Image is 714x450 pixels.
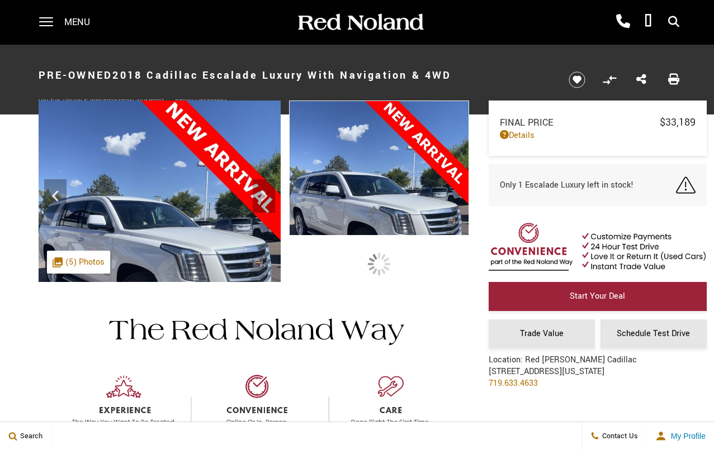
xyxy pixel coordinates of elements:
a: Print this Pre-Owned 2018 Cadillac Escalade Luxury With Navigation & 4WD [668,73,679,87]
span: VIN: [39,98,50,106]
a: Trade Value [489,319,595,348]
span: Start Your Deal [570,290,625,302]
div: (5) Photos [47,251,110,274]
span: UC129902A [196,98,228,106]
button: user-profile-menu [647,422,714,450]
span: Only 1 Escalade Luxury left in stock! [500,179,633,191]
img: Used 2018 White Cadillac Luxury image 1 [39,100,281,423]
button: Compare vehicle [601,71,618,88]
span: Schedule Test Drive [617,328,690,339]
span: Search [17,431,42,441]
img: Red Noland Auto Group [296,13,424,32]
span: $33,189 [660,115,696,130]
a: Start Your Deal [489,282,707,311]
img: Used 2018 White Cadillac Luxury image 1 [289,100,469,339]
span: My Profile [666,432,706,441]
a: 719.633.4633 [489,377,538,389]
a: Final Price $33,189 [500,115,696,130]
a: Details [500,130,696,141]
button: Save vehicle [565,71,589,89]
span: Trade Value [520,328,564,339]
a: Share this Pre-Owned 2018 Cadillac Escalade Luxury With Navigation & 4WD [636,73,646,87]
strong: Pre-Owned [39,68,113,83]
a: Schedule Test Drive [600,319,707,348]
span: Contact Us [599,431,638,441]
span: Stock: [175,98,196,106]
h1: 2018 Cadillac Escalade Luxury With Navigation & 4WD [39,53,550,98]
span: Final Price [500,116,660,129]
span: [US_VEHICLE_IDENTIFICATION_NUMBER] [50,98,164,106]
div: Location: Red [PERSON_NAME] Cadillac [STREET_ADDRESS][US_STATE] [489,354,637,398]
